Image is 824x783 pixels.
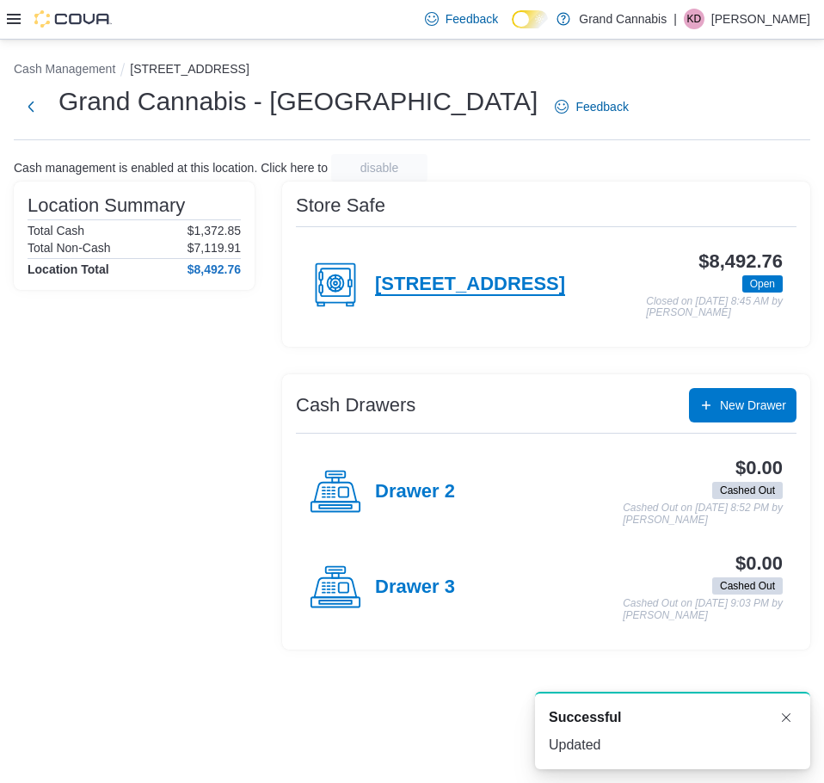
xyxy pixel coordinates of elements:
[735,458,783,478] h3: $0.00
[646,296,783,319] p: Closed on [DATE] 8:45 AM by [PERSON_NAME]
[331,154,427,182] button: disable
[375,274,565,296] h4: [STREET_ADDRESS]
[711,9,810,29] p: [PERSON_NAME]
[623,502,783,526] p: Cashed Out on [DATE] 8:52 PM by [PERSON_NAME]
[712,577,783,595] span: Cashed Out
[575,98,628,115] span: Feedback
[188,224,241,237] p: $1,372.85
[360,159,398,176] span: disable
[548,89,635,124] a: Feedback
[687,9,702,29] span: KD
[446,10,498,28] span: Feedback
[296,195,385,216] h3: Store Safe
[28,262,109,276] h4: Location Total
[14,60,810,81] nav: An example of EuiBreadcrumbs
[712,482,783,499] span: Cashed Out
[188,241,241,255] p: $7,119.91
[720,483,775,498] span: Cashed Out
[698,251,783,272] h3: $8,492.76
[684,9,704,29] div: Katie Diamanti
[549,707,796,728] div: Notification
[28,241,111,255] h6: Total Non-Cash
[742,275,783,293] span: Open
[720,578,775,594] span: Cashed Out
[720,397,786,414] span: New Drawer
[375,576,455,599] h4: Drawer 3
[14,161,328,175] p: Cash management is enabled at this location. Click here to
[549,735,796,755] div: Updated
[623,598,783,621] p: Cashed Out on [DATE] 9:03 PM by [PERSON_NAME]
[34,10,112,28] img: Cova
[512,28,513,29] span: Dark Mode
[549,707,621,728] span: Successful
[418,2,505,36] a: Feedback
[28,195,185,216] h3: Location Summary
[673,9,677,29] p: |
[375,481,455,503] h4: Drawer 2
[14,62,115,76] button: Cash Management
[130,62,249,76] button: [STREET_ADDRESS]
[28,224,84,237] h6: Total Cash
[750,276,775,292] span: Open
[188,262,241,276] h4: $8,492.76
[512,10,548,28] input: Dark Mode
[776,707,796,728] button: Dismiss toast
[579,9,667,29] p: Grand Cannabis
[296,395,415,416] h3: Cash Drawers
[689,388,796,422] button: New Drawer
[14,89,48,124] button: Next
[58,84,538,119] h1: Grand Cannabis - [GEOGRAPHIC_DATA]
[735,553,783,574] h3: $0.00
